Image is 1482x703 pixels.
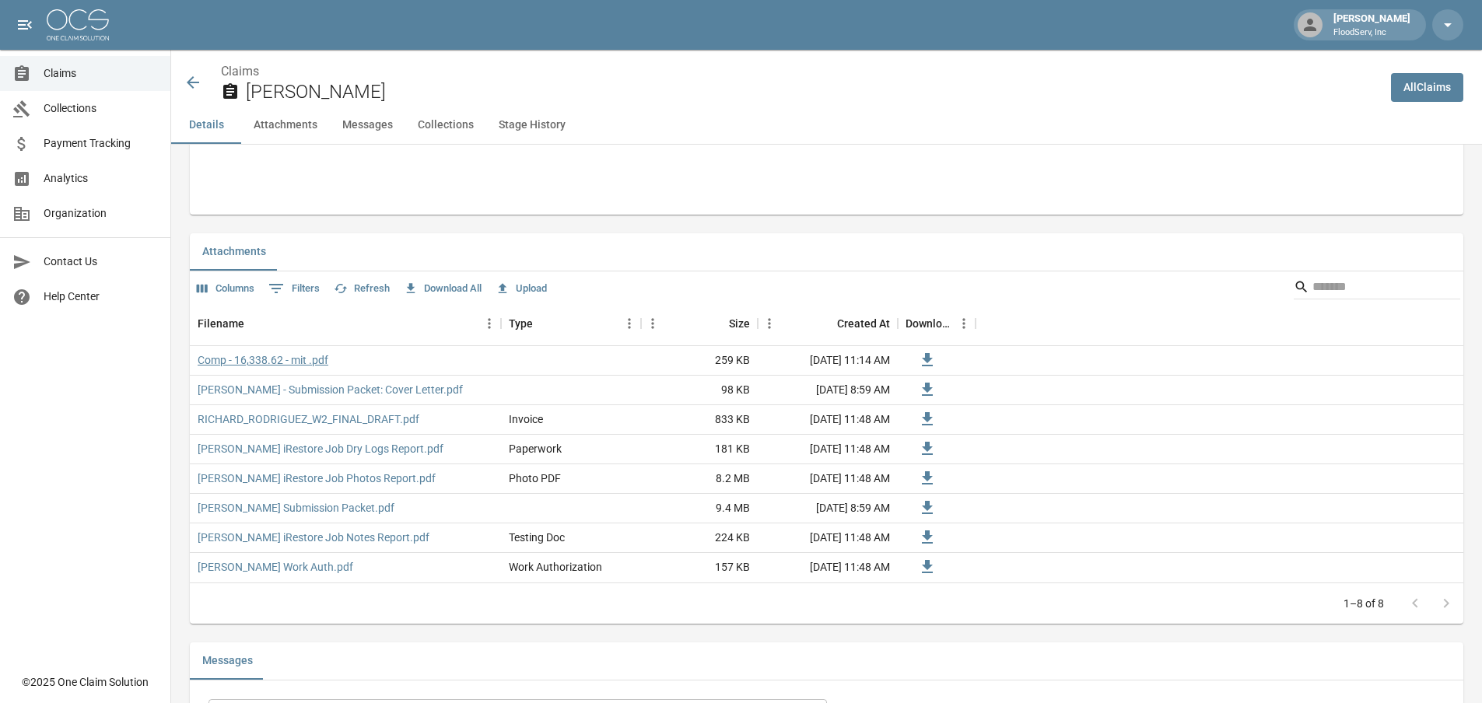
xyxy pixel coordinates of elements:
div: 9.4 MB [641,494,758,523]
div: Paperwork [509,441,562,456]
div: [DATE] 11:48 AM [758,435,898,464]
a: Claims [221,64,259,79]
a: RICHARD_RODRIGUEZ_W2_FINAL_DRAFT.pdf [198,411,419,427]
div: 224 KB [641,523,758,553]
a: [PERSON_NAME] iRestore Job Dry Logs Report.pdf [198,441,443,456]
h2: [PERSON_NAME] [246,81,1379,103]
div: related-list tabs [190,642,1463,680]
button: Messages [190,642,265,680]
div: Size [641,302,758,345]
div: Testing Doc [509,530,565,545]
button: Details [171,107,241,144]
div: [DATE] 8:59 AM [758,494,898,523]
div: 157 KB [641,553,758,582]
div: Type [509,302,533,345]
a: AllClaims [1391,73,1463,102]
div: 259 KB [641,346,758,376]
div: [DATE] 11:14 AM [758,346,898,376]
p: 1–8 of 8 [1344,596,1384,611]
div: [DATE] 11:48 AM [758,464,898,494]
a: [PERSON_NAME] Submission Packet.pdf [198,500,394,516]
a: [PERSON_NAME] iRestore Job Notes Report.pdf [198,530,429,545]
div: Work Authorization [509,559,602,575]
div: Download [898,302,976,345]
span: Contact Us [44,254,158,270]
button: Messages [330,107,405,144]
button: Menu [758,312,781,335]
a: [PERSON_NAME] Work Auth.pdf [198,559,353,575]
button: open drawer [9,9,40,40]
div: [DATE] 8:59 AM [758,376,898,405]
div: Created At [837,302,890,345]
a: Comp - 16,338.62 - mit .pdf [198,352,328,368]
button: Menu [478,312,501,335]
div: 833 KB [641,405,758,435]
div: [PERSON_NAME] [1327,11,1417,39]
div: Photo PDF [509,470,561,486]
div: Filename [198,302,244,345]
div: anchor tabs [171,107,1482,144]
span: Payment Tracking [44,135,158,152]
div: Size [729,302,750,345]
span: Organization [44,205,158,222]
span: Help Center [44,289,158,305]
button: Download All [400,277,485,301]
button: Upload [492,277,551,301]
button: Refresh [330,277,394,301]
span: Analytics [44,170,158,187]
button: Select columns [193,277,258,301]
span: Claims [44,65,158,82]
div: [DATE] 11:48 AM [758,523,898,553]
button: Menu [641,312,664,335]
div: [DATE] 11:48 AM [758,405,898,435]
nav: breadcrumb [221,62,1379,81]
div: [DATE] 11:48 AM [758,553,898,582]
div: related-list tabs [190,233,1463,271]
button: Show filters [265,276,324,301]
div: Type [501,302,641,345]
span: Collections [44,100,158,117]
img: ocs-logo-white-transparent.png [47,9,109,40]
div: © 2025 One Claim Solution [22,674,149,690]
div: Invoice [509,411,543,427]
button: Menu [618,312,641,335]
p: FloodServ, Inc [1333,26,1410,40]
div: 181 KB [641,435,758,464]
button: Attachments [241,107,330,144]
div: 98 KB [641,376,758,405]
button: Stage History [486,107,578,144]
button: Collections [405,107,486,144]
div: Search [1294,275,1460,303]
a: [PERSON_NAME] - Submission Packet: Cover Letter.pdf [198,382,463,397]
div: 8.2 MB [641,464,758,494]
div: Download [906,302,952,345]
button: Attachments [190,233,279,271]
div: Created At [758,302,898,345]
button: Menu [952,312,976,335]
div: Filename [190,302,501,345]
a: [PERSON_NAME] iRestore Job Photos Report.pdf [198,470,436,486]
